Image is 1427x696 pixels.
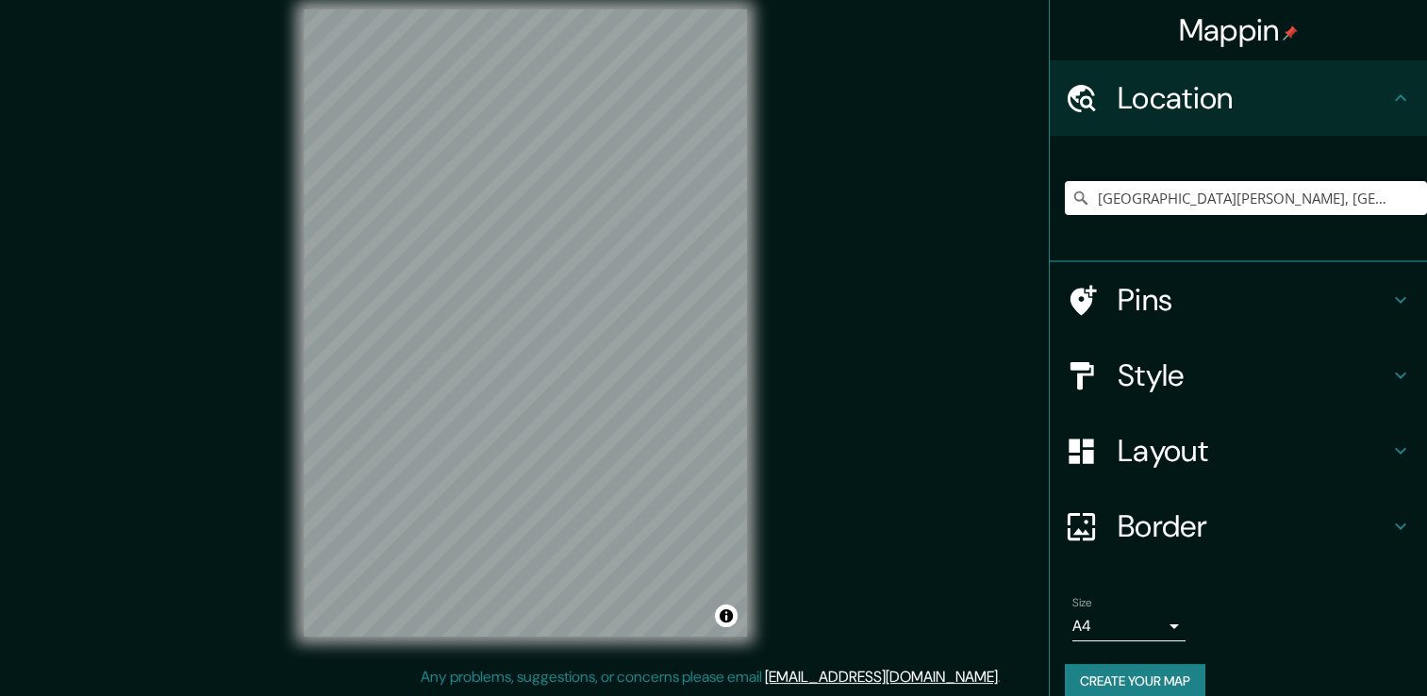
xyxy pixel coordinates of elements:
[1118,356,1389,394] h4: Style
[1050,60,1427,136] div: Location
[1050,262,1427,338] div: Pins
[1050,413,1427,489] div: Layout
[1179,11,1299,49] h4: Mappin
[715,605,738,627] button: Toggle attribution
[1065,181,1427,215] input: Pick your city or area
[765,667,998,687] a: [EMAIL_ADDRESS][DOMAIN_NAME]
[1118,281,1389,319] h4: Pins
[1050,489,1427,564] div: Border
[1283,25,1298,41] img: pin-icon.png
[421,666,1001,688] p: Any problems, suggestions, or concerns please email .
[1072,595,1092,611] label: Size
[1118,79,1389,117] h4: Location
[1118,507,1389,545] h4: Border
[304,9,747,637] canvas: Map
[1118,432,1389,470] h4: Layout
[1001,666,1004,688] div: .
[1004,666,1007,688] div: .
[1050,338,1427,413] div: Style
[1072,611,1186,641] div: A4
